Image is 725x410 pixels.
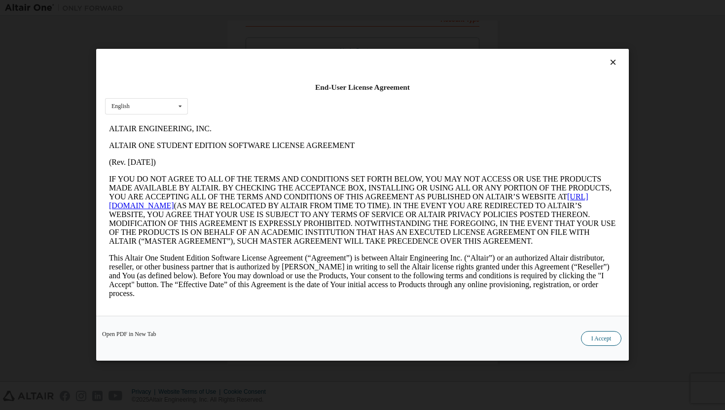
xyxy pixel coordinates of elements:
p: (Rev. [DATE]) [4,37,511,46]
a: [URL][DOMAIN_NAME] [4,72,483,89]
p: ALTAIR ONE STUDENT EDITION SOFTWARE LICENSE AGREEMENT [4,21,511,30]
button: I Accept [581,332,621,346]
p: ALTAIR ENGINEERING, INC. [4,4,511,13]
div: English [111,104,130,110]
a: Open PDF in New Tab [102,332,156,337]
p: IF YOU DO NOT AGREE TO ALL OF THE TERMS AND CONDITIONS SET FORTH BELOW, YOU MAY NOT ACCESS OR USE... [4,54,511,125]
p: This Altair One Student Edition Software License Agreement (“Agreement”) is between Altair Engine... [4,133,511,178]
div: End-User License Agreement [105,82,620,92]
